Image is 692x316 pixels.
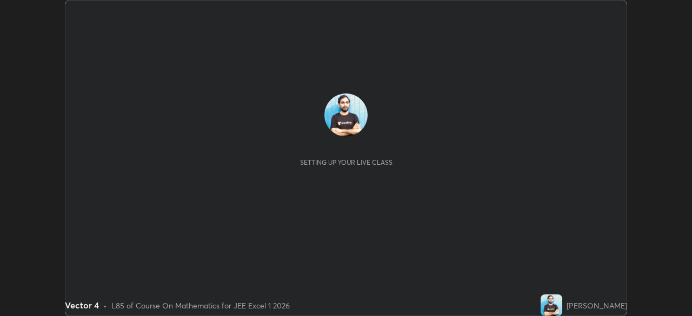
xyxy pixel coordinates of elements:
[65,299,99,312] div: Vector 4
[324,93,368,137] img: 41f1aa9c7ca44fd2ad61e2e528ab5424.jpg
[111,300,290,311] div: L85 of Course On Mathematics for JEE Excel 1 2026
[567,300,627,311] div: [PERSON_NAME]
[103,300,107,311] div: •
[541,294,562,316] img: 41f1aa9c7ca44fd2ad61e2e528ab5424.jpg
[300,158,392,166] div: Setting up your live class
